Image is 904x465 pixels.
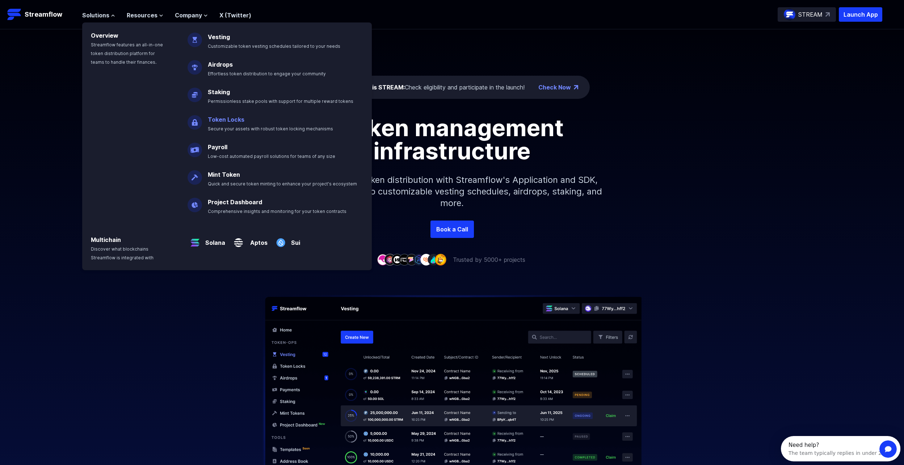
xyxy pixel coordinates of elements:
[406,254,417,265] img: company-5
[188,230,202,250] img: Solana
[91,32,118,39] a: Overview
[288,232,300,247] a: Sui
[175,11,202,20] span: Company
[377,254,388,265] img: company-1
[231,230,246,250] img: Aptos
[7,7,75,22] a: Streamflow
[3,3,125,23] div: Open Intercom Messenger
[208,143,227,151] a: Payroll
[188,109,202,130] img: Token Locks
[208,181,357,187] span: Quick and secure token minting to enhance your project's ecosystem
[127,11,163,20] button: Resources
[781,436,900,461] iframe: Intercom live chat discovery launcher
[208,126,333,131] span: Secure your assets with robust token locking mechanisms
[188,164,202,185] img: Mint Token
[175,11,208,20] button: Company
[246,232,268,247] a: Aptos
[127,11,157,20] span: Resources
[273,230,288,250] img: Sui
[202,232,225,247] a: Solana
[188,192,202,212] img: Project Dashboard
[391,254,403,265] img: company-3
[208,43,340,49] span: Customizable token vesting schedules tailored to your needs
[208,154,335,159] span: Low-cost automated payroll solutions for teams of any size
[538,83,571,92] a: Check Now
[208,71,326,76] span: Effortless token distribution to engage your community
[384,254,396,265] img: company-2
[208,171,240,178] a: Mint Token
[453,255,525,264] p: Trusted by 5000+ projects
[219,12,251,19] a: X (Twitter)
[428,254,439,265] img: company-8
[435,254,446,265] img: company-9
[879,440,897,458] iframe: Intercom live chat
[188,54,202,75] img: Airdrops
[188,137,202,157] img: Payroll
[208,198,262,206] a: Project Dashboard
[778,7,836,22] a: STREAM
[188,82,202,102] img: Staking
[574,85,578,89] img: top-right-arrow.png
[208,209,346,214] span: Comprehensive insights and monitoring for your token contracts
[82,11,115,20] button: Solutions
[91,42,163,65] span: Streamflow features an all-in-one token distribution platform for teams to handle their finances.
[208,99,353,104] span: Permissionless stake pools with support for multiple reward tokens
[91,246,154,260] span: Discover what blockchains Streamflow is integrated with
[297,163,608,221] p: Simplify your token distribution with Streamflow's Application and SDK, offering access to custom...
[784,9,795,20] img: streamflow-logo-circle.png
[25,9,62,20] p: Streamflow
[8,12,104,20] div: The team typically replies in under 2h
[289,116,615,163] h1: Token management infrastructure
[825,12,830,17] img: top-right-arrow.svg
[839,7,882,22] button: Launch App
[420,254,432,265] img: company-7
[798,10,823,19] p: STREAM
[188,27,202,47] img: Vesting
[208,116,244,123] a: Token Locks
[430,221,474,238] a: Book a Call
[399,254,410,265] img: company-4
[208,88,230,96] a: Staking
[8,6,104,12] div: Need help?
[341,84,405,91] span: The ticker is STREAM:
[7,7,22,22] img: Streamflow Logo
[208,61,233,68] a: Airdrops
[82,11,109,20] span: Solutions
[413,254,425,265] img: company-6
[341,83,525,92] div: Check eligibility and participate in the launch!
[91,236,121,243] a: Multichain
[208,33,230,41] a: Vesting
